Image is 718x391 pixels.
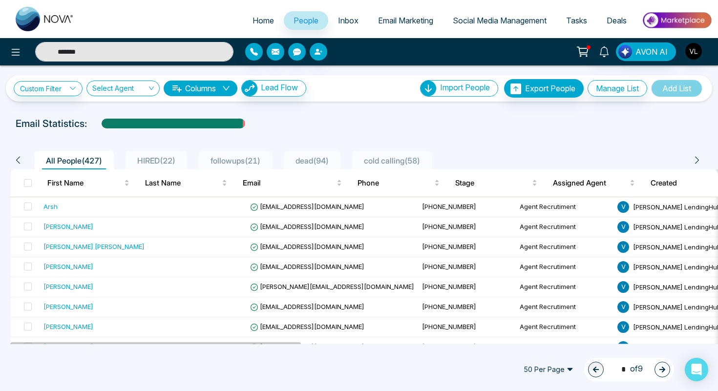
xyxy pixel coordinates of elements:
[43,262,93,271] div: [PERSON_NAME]
[145,177,220,189] span: Last Name
[617,241,629,253] span: V
[641,9,712,31] img: Market-place.gif
[504,79,584,98] button: Export People
[455,177,530,189] span: Stage
[516,217,613,237] td: Agent Recrutiment
[292,156,333,165] span: dead ( 94 )
[294,16,318,25] span: People
[617,201,629,213] span: V
[566,16,587,25] span: Tasks
[328,11,368,30] a: Inbox
[360,156,424,165] span: cold calling ( 58 )
[250,343,364,350] span: [EMAIL_ADDRESS][DOMAIN_NAME]
[422,203,476,210] span: [PHONE_NUMBER]
[261,82,298,92] span: Lead Flow
[235,169,350,197] th: Email
[358,177,432,189] span: Phone
[253,16,274,25] span: Home
[164,81,237,96] button: Columnsdown
[243,177,335,189] span: Email
[16,116,87,131] p: Email Statistics:
[517,362,580,377] span: 50 Per Page
[250,283,414,290] span: [PERSON_NAME][EMAIL_ADDRESS][DOMAIN_NAME]
[617,221,629,233] span: V
[42,156,106,165] span: All People ( 427 )
[617,341,629,353] span: V
[43,322,93,331] div: [PERSON_NAME]
[525,83,575,93] span: Export People
[43,302,93,311] div: [PERSON_NAME]
[43,242,145,251] div: [PERSON_NAME] [PERSON_NAME]
[422,303,476,310] span: [PHONE_NUMBER]
[47,177,122,189] span: First Name
[422,223,476,230] span: [PHONE_NUMBER]
[588,80,647,97] button: Manage List
[607,16,627,25] span: Deals
[635,46,668,58] span: AVON AI
[597,11,636,30] a: Deals
[243,11,284,30] a: Home
[553,177,628,189] span: Assigned Agent
[368,11,443,30] a: Email Marketing
[350,169,447,197] th: Phone
[617,281,629,293] span: V
[447,169,545,197] th: Stage
[615,363,643,376] span: of 9
[241,80,306,97] button: Lead Flow
[516,297,613,317] td: Agent Recrutiment
[137,169,235,197] th: Last Name
[40,169,137,197] th: First Name
[16,7,74,31] img: Nova CRM Logo
[422,323,476,330] span: [PHONE_NUMBER]
[250,303,364,310] span: [EMAIL_ADDRESS][DOMAIN_NAME]
[284,11,328,30] a: People
[443,11,556,30] a: Social Media Management
[207,156,264,165] span: followups ( 21 )
[242,81,257,96] img: Lead Flow
[422,343,476,350] span: [PHONE_NUMBER]
[422,283,476,290] span: [PHONE_NUMBER]
[250,243,364,250] span: [EMAIL_ADDRESS][DOMAIN_NAME]
[43,222,93,231] div: [PERSON_NAME]
[250,203,364,210] span: [EMAIL_ADDRESS][DOMAIN_NAME]
[617,301,629,313] span: V
[685,43,702,60] img: User Avatar
[516,337,613,357] td: Agent Recrutiment
[43,202,58,211] div: Arsh
[616,42,676,61] button: AVON AI
[133,156,179,165] span: HIRED ( 22 )
[422,243,476,250] span: [PHONE_NUMBER]
[618,45,632,59] img: Lead Flow
[617,261,629,273] span: V
[378,16,433,25] span: Email Marketing
[222,84,230,92] span: down
[516,197,613,217] td: Agent Recrutiment
[617,321,629,333] span: V
[422,263,476,270] span: [PHONE_NUMBER]
[250,223,364,230] span: [EMAIL_ADDRESS][DOMAIN_NAME]
[516,237,613,257] td: Agent Recrutiment
[516,317,613,337] td: Agent Recrutiment
[250,263,364,270] span: [EMAIL_ADDRESS][DOMAIN_NAME]
[338,16,359,25] span: Inbox
[250,323,364,330] span: [EMAIL_ADDRESS][DOMAIN_NAME]
[43,282,93,291] div: [PERSON_NAME]
[14,81,83,96] a: Custom Filter
[453,16,547,25] span: Social Media Management
[516,257,613,277] td: Agent Recrutiment
[556,11,597,30] a: Tasks
[237,80,306,97] a: Lead FlowLead Flow
[545,169,643,197] th: Assigned Agent
[440,82,490,92] span: Import People
[685,358,708,381] div: Open Intercom Messenger
[516,277,613,297] td: Agent Recrutiment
